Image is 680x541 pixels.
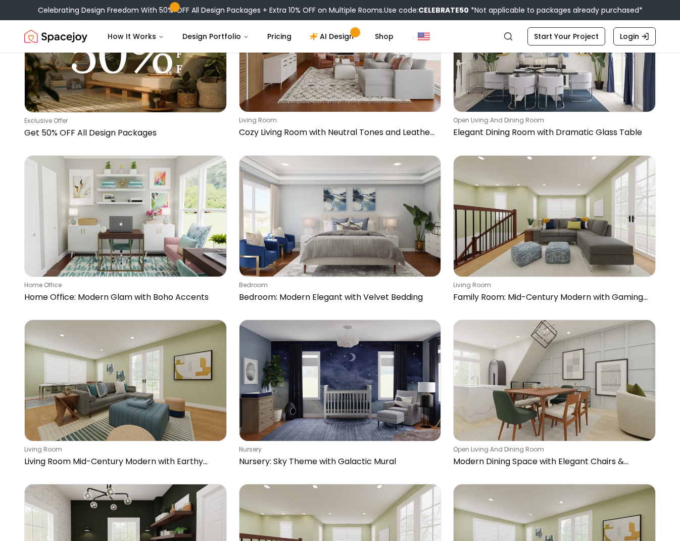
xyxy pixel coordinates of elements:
p: Living Room Mid-Century Modern with Earthy Tones [24,456,223,468]
a: Living Room Mid-Century Modern with Earthy Tonesliving roomLiving Room Mid-Century Modern with Ea... [24,320,227,472]
a: Login [613,27,656,46]
img: Living Room Mid-Century Modern with Earthy Tones [25,320,226,441]
a: Bedroom: Modern Elegant with Velvet BeddingbedroomBedroom: Modern Elegant with Velvet Bedding [239,155,442,307]
p: bedroom [239,281,438,289]
img: Modern Dining Space with Elegant Chairs & Walnut Accents [454,320,655,441]
p: home office [24,281,223,289]
p: Home Office: Modern Glam with Boho Accents [24,291,223,303]
img: Family Room: Mid-Century Modern with Gaming Lounge [454,156,655,277]
img: Spacejoy Logo [24,26,87,47]
a: Spacejoy [24,26,87,47]
p: Modern Dining Space with Elegant Chairs & Walnut Accents [453,456,652,468]
div: Celebrating Design Freedom With 50% OFF All Design Packages + Extra 10% OFF on Multiple Rooms. [38,5,643,15]
p: Family Room: Mid-Century Modern with Gaming Lounge [453,291,652,303]
a: Pricing [259,26,300,47]
p: open living and dining room [453,116,652,124]
img: United States [418,30,430,42]
p: living room [239,116,438,124]
a: Family Room: Mid-Century Modern with Gaming Loungeliving roomFamily Room: Mid-Century Modern with... [453,155,656,307]
a: Nursery: Sky Theme with Galactic MuralnurseryNursery: Sky Theme with Galactic Mural [239,320,442,472]
a: AI Design [302,26,365,47]
p: Nursery: Sky Theme with Galactic Mural [239,456,438,468]
p: open living and dining room [453,445,652,454]
p: living room [453,281,652,289]
button: How It Works [100,26,172,47]
img: Bedroom: Modern Elegant with Velvet Bedding [239,156,441,277]
p: Get 50% OFF All Design Packages [24,127,223,139]
p: Elegant Dining Room with Dramatic Glass Table [453,126,652,139]
a: Modern Dining Space with Elegant Chairs & Walnut Accentsopen living and dining roomModern Dining ... [453,320,656,472]
p: living room [24,445,223,454]
button: Design Portfolio [174,26,257,47]
p: nursery [239,445,438,454]
img: Nursery: Sky Theme with Galactic Mural [239,320,441,441]
span: *Not applicable to packages already purchased* [469,5,643,15]
b: CELEBRATE50 [418,5,469,15]
a: Start Your Project [527,27,605,46]
a: Home Office: Modern Glam with Boho Accentshome officeHome Office: Modern Glam with Boho Accents [24,155,227,307]
p: Bedroom: Modern Elegant with Velvet Bedding [239,291,438,303]
nav: Main [100,26,402,47]
p: Cozy Living Room with Neutral Tones and Leather Poufs [239,126,438,139]
a: Shop [367,26,402,47]
img: Home Office: Modern Glam with Boho Accents [25,156,226,277]
p: Exclusive Offer [24,117,223,125]
nav: Global [24,20,656,53]
span: Use code: [384,5,469,15]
